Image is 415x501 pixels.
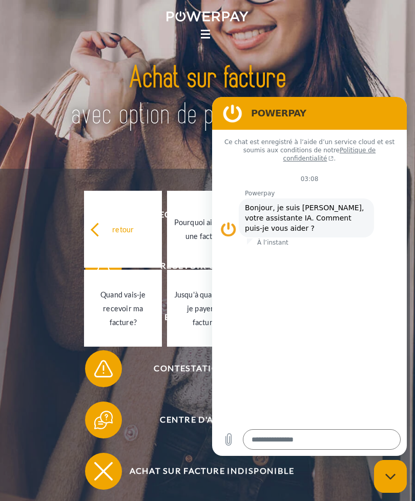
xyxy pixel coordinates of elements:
iframe: Fenêtre de messagerie [212,97,407,456]
div: retour [90,222,156,236]
img: qb_close.svg [92,460,115,483]
div: Quand vais-je recevoir ma facture? [90,288,156,329]
a: Centre d'assistance [72,399,338,440]
a: Recevoir une facture ? [72,194,338,235]
img: qb_warning.svg [92,357,115,380]
a: Contestation Facture [72,348,338,389]
img: logo-powerpay-white.svg [167,11,249,22]
img: title-powerpay_fr.svg [66,50,349,143]
div: Jusqu'à quand dois-je payer ma facture? [173,288,239,329]
iframe: Bouton de lancement de la fenêtre de messagerie, conversation en cours [374,460,407,493]
a: Recevoir un rappel? [72,246,338,287]
span: Achat sur facture indisponible [99,453,325,490]
button: Centre d'assistance [85,402,325,438]
button: Contestation Facture [85,350,325,387]
div: Pourquoi ai-je reçu une facture? [173,215,239,243]
img: qb_help.svg [92,409,115,432]
a: Achat sur facture indisponible [72,451,338,492]
a: Extrait de compte [72,297,338,338]
button: Achat sur facture indisponible [85,453,325,490]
